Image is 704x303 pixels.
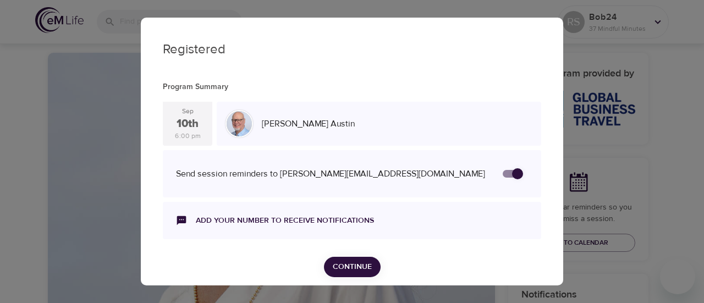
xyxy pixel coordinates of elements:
[257,113,537,135] div: [PERSON_NAME] Austin
[163,81,541,93] p: Program Summary
[196,215,374,226] a: Add your number to receive notifications
[177,116,199,132] div: 10th
[163,40,541,59] p: Registered
[175,131,201,141] div: 6:00 pm
[324,257,381,277] button: Continue
[333,260,372,274] span: Continue
[176,168,492,180] div: Send session reminders to [PERSON_NAME][EMAIL_ADDRESS][DOMAIN_NAME]
[182,107,194,116] div: Sep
